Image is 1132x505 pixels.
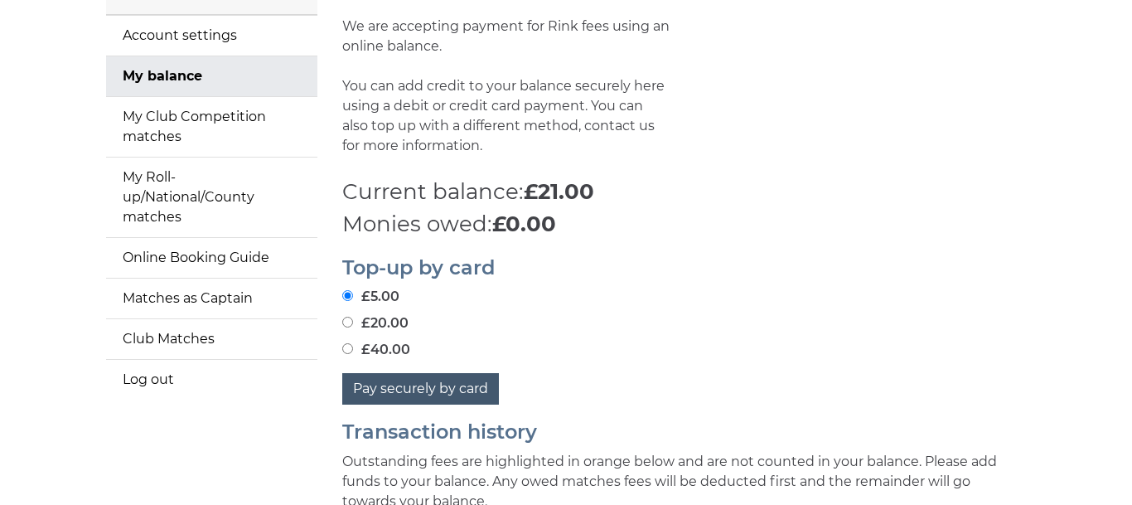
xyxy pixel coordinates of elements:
a: Online Booking Guide [106,238,317,278]
a: Account settings [106,16,317,56]
strong: £0.00 [492,211,556,237]
p: Monies owed: [342,208,1026,240]
input: £20.00 [342,317,353,328]
a: My balance [106,56,317,96]
strong: £21.00 [524,178,594,205]
label: £20.00 [342,313,409,333]
p: We are accepting payment for Rink fees using an online balance. You can add credit to your balanc... [342,17,672,176]
input: £5.00 [342,290,353,301]
a: My Roll-up/National/County matches [106,158,317,237]
button: Pay securely by card [342,373,499,405]
a: My Club Competition matches [106,97,317,157]
input: £40.00 [342,343,353,354]
a: Log out [106,360,317,400]
a: Matches as Captain [106,279,317,318]
label: £5.00 [342,287,399,307]
h2: Transaction history [342,421,1026,443]
h2: Top-up by card [342,257,1026,279]
p: Current balance: [342,176,1026,208]
a: Club Matches [106,319,317,359]
label: £40.00 [342,340,410,360]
